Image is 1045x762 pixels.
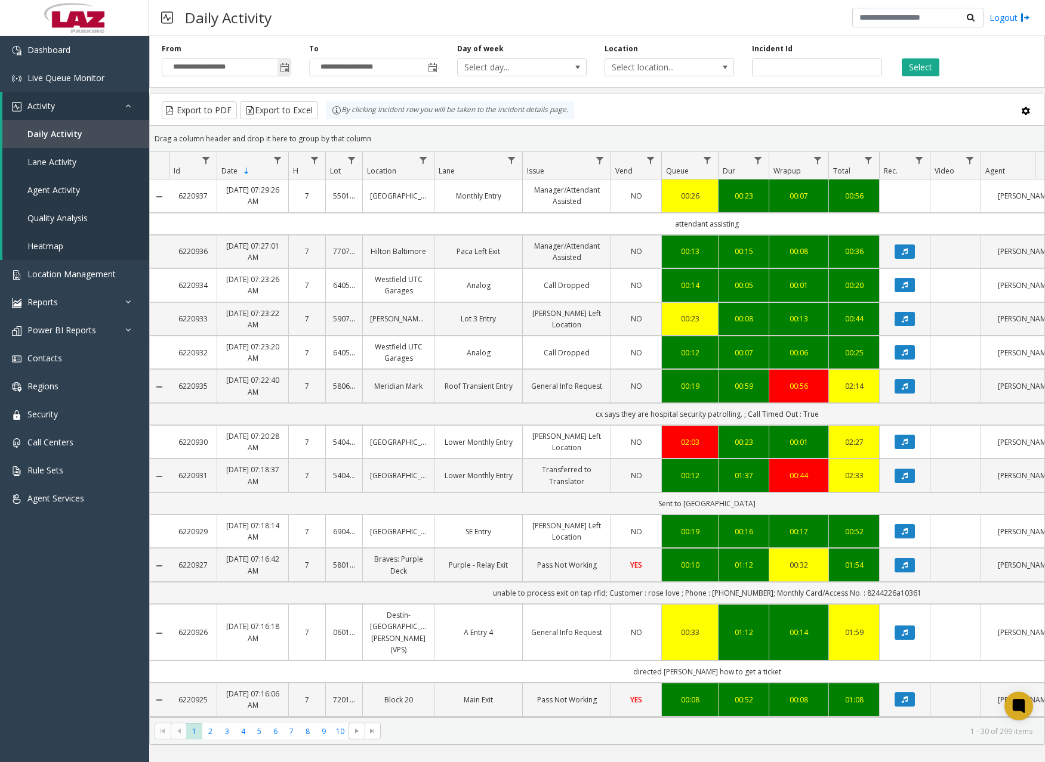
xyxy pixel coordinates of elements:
a: Collapse Details [150,628,169,638]
a: 7 [296,470,318,481]
a: [GEOGRAPHIC_DATA] [370,190,427,202]
a: Paca Left Exit [442,246,515,257]
img: 'icon' [12,354,21,364]
a: Lane Activity [2,148,149,176]
a: 6220926 [176,627,209,638]
a: Braves: Purple Deck [370,553,427,576]
a: 00:08 [669,694,711,705]
div: 00:56 [776,380,821,392]
a: 590700 [333,313,355,324]
a: Analog [442,347,515,358]
div: 00:13 [669,246,711,257]
span: Select day... [458,59,560,76]
a: 00:56 [836,190,872,202]
div: 00:10 [669,559,711,571]
a: Call Dropped [530,347,603,358]
a: 00:07 [726,347,762,358]
a: 6220930 [176,436,209,448]
a: NO [618,436,654,448]
span: Agent Activity [27,184,80,196]
a: [DATE] 07:16:06 AM [224,688,281,711]
span: Go to the next page [349,723,365,739]
a: Lot Filter Menu [344,152,360,168]
a: Collapse Details [150,695,169,705]
a: NO [618,190,654,202]
a: 7 [296,694,318,705]
span: Toggle popup [278,59,291,76]
span: NO [631,191,642,201]
a: Wrapup Filter Menu [810,152,826,168]
a: NO [618,627,654,638]
a: [PERSON_NAME] Left Location [530,520,603,543]
img: logout [1021,11,1030,24]
a: YES [618,559,654,571]
a: 00:19 [669,526,711,537]
a: Logout [989,11,1030,24]
div: 00:16 [726,526,762,537]
a: [DATE] 07:20:28 AM [224,430,281,453]
span: Reports [27,296,58,308]
div: 00:12 [669,470,711,481]
a: Pass Not Working [530,694,603,705]
a: 00:13 [776,313,821,324]
a: [GEOGRAPHIC_DATA] [370,526,427,537]
a: NO [618,380,654,392]
div: 00:06 [776,347,821,358]
a: NO [618,470,654,481]
a: [DATE] 07:16:42 AM [224,553,281,576]
img: 'icon' [12,270,21,280]
a: 00:08 [726,313,762,324]
a: Hilton Baltimore [370,246,427,257]
div: 00:14 [776,627,821,638]
div: 00:20 [836,280,872,291]
label: To [309,44,319,54]
div: 02:27 [836,436,872,448]
label: Day of week [457,44,504,54]
a: 550189 [333,190,355,202]
a: 02:14 [836,380,872,392]
a: 00:44 [836,313,872,324]
a: 580120 [333,559,355,571]
a: [DATE] 07:18:14 AM [224,520,281,543]
a: 6220931 [176,470,209,481]
a: 6220933 [176,313,209,324]
a: 01:12 [726,559,762,571]
div: 00:19 [669,380,711,392]
a: 00:36 [836,246,872,257]
a: 6220935 [176,380,209,392]
a: A Entry 4 [442,627,515,638]
a: Meridian Mark [370,380,427,392]
span: Lane Activity [27,156,76,168]
span: NO [631,627,642,637]
img: 'icon' [12,494,21,504]
img: 'icon' [12,102,21,111]
a: 00:52 [726,694,762,705]
a: [DATE] 07:23:20 AM [224,341,281,364]
span: NO [631,314,642,324]
a: 7 [296,526,318,537]
a: [DATE] 07:23:26 AM [224,274,281,296]
div: 01:08 [836,694,872,705]
a: 690407 [333,526,355,537]
a: 720118 [333,694,355,705]
a: 00:12 [669,347,711,358]
a: Roof Transient Entry [442,380,515,392]
a: Transferred to Translator [530,464,603,487]
span: NO [631,381,642,391]
a: 770769 [333,246,355,257]
a: 00:15 [726,246,762,257]
a: 00:25 [836,347,872,358]
div: 00:23 [726,190,762,202]
a: H Filter Menu [307,152,323,168]
a: 7 [296,380,318,392]
a: 01:12 [726,627,762,638]
a: 00:52 [836,526,872,537]
a: Date Filter Menu [270,152,286,168]
a: Manager/Attendant Assisted [530,184,603,207]
a: Lane Filter Menu [504,152,520,168]
a: 6220936 [176,246,209,257]
a: NO [618,526,654,537]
